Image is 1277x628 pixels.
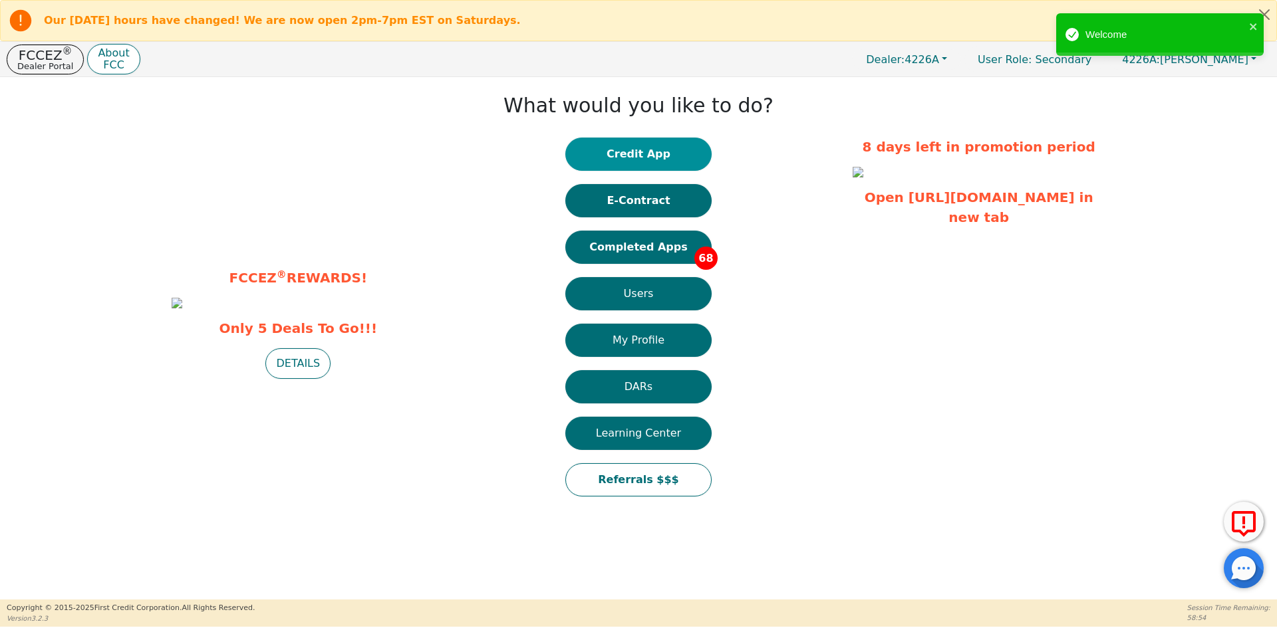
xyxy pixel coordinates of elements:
button: Learning Center [565,417,712,450]
b: Our [DATE] hours have changed! We are now open 2pm-7pm EST on Saturdays. [44,14,521,27]
p: FCCEZ REWARDS! [172,268,424,288]
button: Close alert [1252,1,1276,28]
button: Completed Apps68 [565,231,712,264]
button: FCCEZ®Dealer Portal [7,45,84,74]
p: Session Time Remaining: [1187,603,1270,613]
span: 68 [694,247,718,270]
p: Copyright © 2015- 2025 First Credit Corporation. [7,603,255,614]
button: Dealer:4226A [852,49,961,70]
img: 8ac18b49-b540-41da-abb4-0d5714b175b4 [172,298,182,308]
span: User Role : [978,53,1032,66]
button: Report Error to FCC [1224,502,1264,542]
p: 58:54 [1187,613,1270,623]
p: FCC [98,60,129,70]
button: E-Contract [565,184,712,217]
p: 8 days left in promotion period [853,137,1105,157]
button: close [1249,19,1258,34]
button: AboutFCC [87,44,140,75]
p: Dealer Portal [17,62,73,70]
span: Only 5 Deals To Go!!! [172,318,424,338]
button: Credit App [565,138,712,171]
span: 4226A: [1122,53,1160,66]
button: DARs [565,370,712,403]
button: Referrals $$$ [565,463,712,496]
button: My Profile [565,324,712,357]
div: Welcome [1085,27,1245,43]
span: 4226A [866,53,939,66]
sup: ® [277,268,287,280]
span: [PERSON_NAME] [1122,53,1248,66]
h1: What would you like to do? [503,94,774,118]
span: All Rights Reserved. [182,603,255,612]
p: Secondary [964,47,1105,72]
a: Open [URL][DOMAIN_NAME] in new tab [865,189,1093,225]
p: Version 3.2.3 [7,613,255,623]
p: About [98,48,129,58]
img: 644eb8d6-b87e-427f-a3fd-b7ad40a92e5b [853,167,863,177]
button: Users [565,277,712,310]
span: Dealer: [866,53,905,66]
p: FCCEZ [17,49,73,62]
sup: ® [63,45,72,57]
button: DETAILS [265,348,331,379]
a: User Role: Secondary [964,47,1105,72]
